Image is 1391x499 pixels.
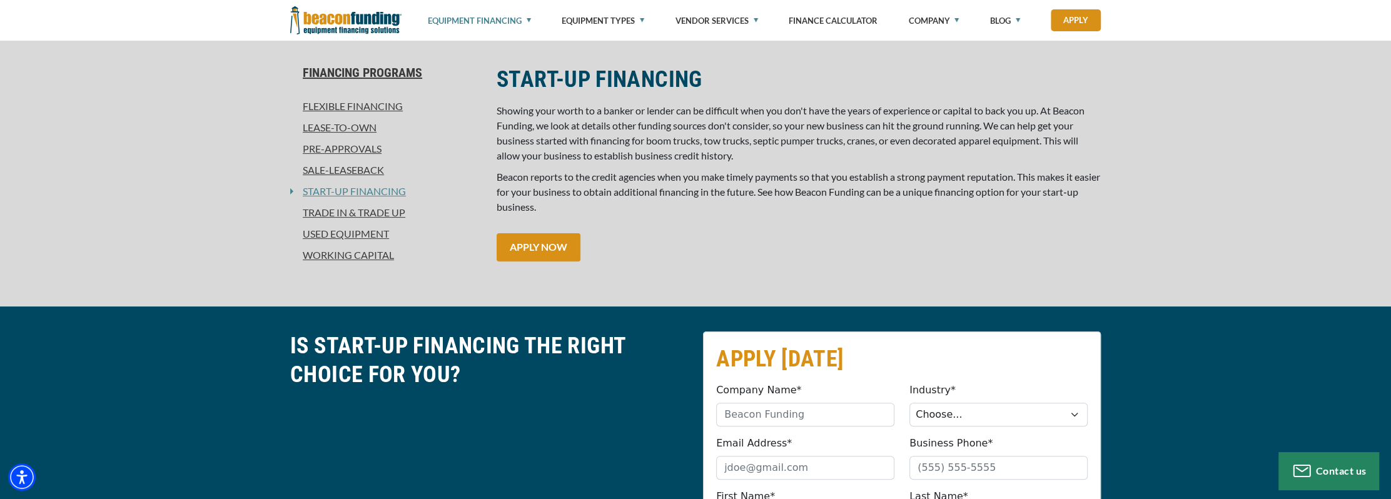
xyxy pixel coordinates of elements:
[909,436,993,451] label: Business Phone*
[909,456,1088,480] input: (555) 555-5555
[716,456,894,480] input: jdoe@gmail.com
[716,383,801,398] label: Company Name*
[497,171,1100,213] span: Beacon reports to the credit agencies when you make timely payments so that you establish a stron...
[290,99,482,114] a: Flexible Financing
[8,463,36,491] div: Accessibility Menu
[290,331,688,389] h2: IS START-UP FINANCING THE RIGHT CHOICE FOR YOU?
[716,345,1088,373] h2: APPLY [DATE]
[290,248,482,263] a: Working Capital
[290,226,482,241] a: Used Equipment
[290,163,482,178] a: Sale-Leaseback
[497,104,1085,161] span: Showing your worth to a banker or lender can be difficult when you don't have the years of experi...
[290,65,482,80] a: Financing Programs
[909,383,956,398] label: Industry*
[1278,452,1378,490] button: Contact us
[290,120,482,135] a: Lease-To-Own
[497,233,580,261] a: APPLY NOW
[290,141,482,156] a: Pre-approvals
[716,403,894,426] input: Beacon Funding
[290,205,482,220] a: Trade In & Trade Up
[293,184,406,199] a: Start-Up Financing
[1316,465,1367,476] span: Contact us
[716,436,792,451] label: Email Address*
[497,65,1101,94] h2: START-UP FINANCING
[1051,9,1101,31] a: Apply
